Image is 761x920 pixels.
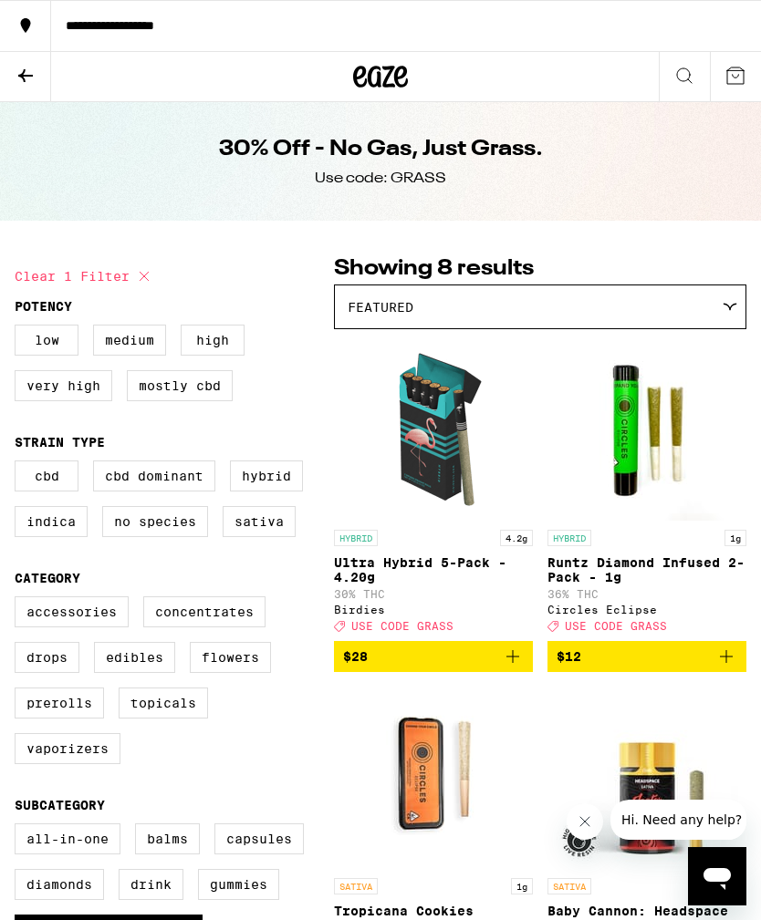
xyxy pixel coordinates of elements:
[610,800,746,840] iframe: Message from company
[119,869,183,900] label: Drink
[334,641,533,672] button: Add to bag
[190,642,271,673] label: Flowers
[547,530,591,546] p: HYBRID
[15,642,79,673] label: Drops
[342,687,525,869] img: Circles Eclipse - Tropicana Cookies Diamond Infused 5-Pack - 3.5g
[688,847,746,905] iframe: Button to launch messaging window
[15,823,120,854] label: All-In-One
[230,460,303,491] label: Hybrid
[15,733,120,764] label: Vaporizers
[348,300,413,315] span: Featured
[511,878,533,894] p: 1g
[725,530,746,546] p: 1g
[15,506,88,537] label: Indica
[15,370,112,401] label: Very High
[547,555,746,584] p: Runtz Diamond Infused 2-Pack - 1g
[119,687,208,718] label: Topicals
[15,687,104,718] label: Prerolls
[15,596,129,627] label: Accessories
[334,253,746,284] p: Showing 8 results
[343,649,368,664] span: $28
[15,798,105,812] legend: Subcategory
[547,878,591,894] p: SATIVA
[102,506,208,537] label: No Species
[127,370,233,401] label: Mostly CBD
[15,299,72,314] legend: Potency
[135,823,200,854] label: Balms
[93,325,166,356] label: Medium
[15,435,105,450] legend: Strain Type
[547,588,746,600] p: 36% THC
[547,604,746,615] div: Circles Eclipse
[15,869,104,900] label: Diamonds
[567,803,603,840] iframe: Close message
[15,253,155,299] button: Clear 1 filter
[342,338,525,521] img: Birdies - Ultra Hybrid 5-Pack - 4.20g
[565,620,667,632] span: USE CODE GRASS
[556,338,738,521] img: Circles Eclipse - Runtz Diamond Infused 2-Pack - 1g
[15,460,78,491] label: CBD
[351,620,453,632] span: USE CODE GRASS
[557,649,581,664] span: $12
[334,530,378,546] p: HYBRID
[500,530,533,546] p: 4.2g
[181,325,245,356] label: High
[547,641,746,672] button: Add to bag
[93,460,215,491] label: CBD Dominant
[94,642,175,673] label: Edibles
[15,325,78,356] label: Low
[334,604,533,615] div: Birdies
[334,555,533,584] p: Ultra Hybrid 5-Pack - 4.20g
[334,878,378,894] p: SATIVA
[15,571,80,585] legend: Category
[334,588,533,600] p: 30% THC
[334,338,533,641] a: Open page for Ultra Hybrid 5-Pack - 4.20g from Birdies
[547,338,746,641] a: Open page for Runtz Diamond Infused 2-Pack - 1g from Circles Eclipse
[143,596,266,627] label: Concentrates
[219,134,543,165] h1: 30% Off - No Gas, Just Grass.
[198,869,279,900] label: Gummies
[223,506,296,537] label: Sativa
[556,687,738,869] img: Jeeter - Baby Cannon: Headspace Infused 3-Pack - 1.5g
[214,823,304,854] label: Capsules
[315,169,446,189] div: Use code: GRASS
